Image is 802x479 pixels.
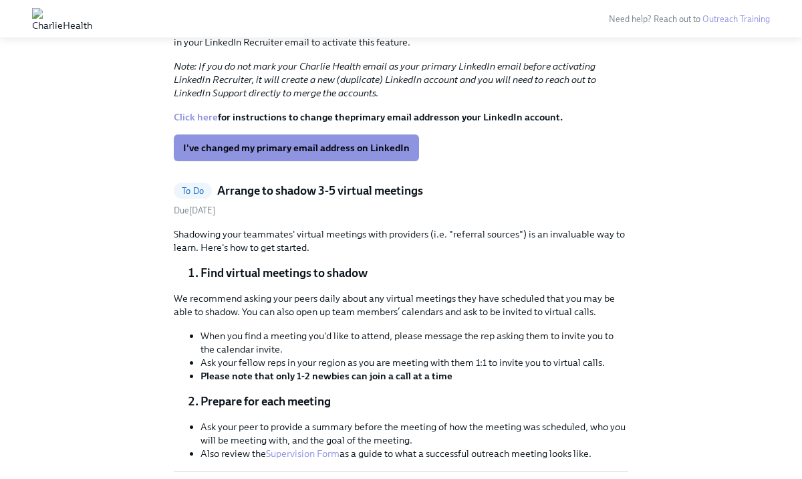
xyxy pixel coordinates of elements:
li: Ask your peer to provide a summary before the meeting of how the meeting was scheduled, who you w... [200,420,628,447]
span: Need help? Reach out to [609,14,770,24]
li: Ask your fellow reps in your region as you are meeting with them 1:1 to invite you to virtual calls. [200,356,628,369]
a: Supervision Form [266,448,340,460]
strong: for instructions to change the on your LinkedIn account. [174,111,563,123]
strong: Please note that only 1-2 newbies can join a call at a time [200,370,452,382]
a: Outreach Training [702,14,770,24]
span: I've changed my primary email address on LinkedIn [183,141,410,155]
strong: primary email address [350,111,448,123]
img: CharlieHealth [32,8,92,29]
li: Find virtual meetings to shadow [200,265,628,281]
a: To DoArrange to shadow 3-5 virtual meetingsDue[DATE] [174,183,628,217]
h5: Arrange to shadow 3-5 virtual meetings [217,183,423,199]
span: To Do [174,186,212,196]
p: Shadowing your teammates' virtual meetings with providers (i.e. "referral sources") is an invalua... [174,227,628,254]
p: We recommend asking your peers daily about any virtual meetings they have scheduled that you may ... [174,292,628,318]
a: Click here [174,111,218,123]
span: Tuesday, August 12th 2025, 10:00 am [174,205,215,215]
li: When you find a meeting you'd like to attend, please message the rep asking them to invite you to... [200,329,628,356]
em: Note: If you do not mark your Charlie Health email as your primary LinkedIn email before activati... [174,60,596,99]
li: Prepare for each meeting [200,393,628,409]
li: Also review the as a guide to what a successful outreach meeting looks like. [200,447,628,460]
button: I've changed my primary email address on LinkedIn [174,134,419,161]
